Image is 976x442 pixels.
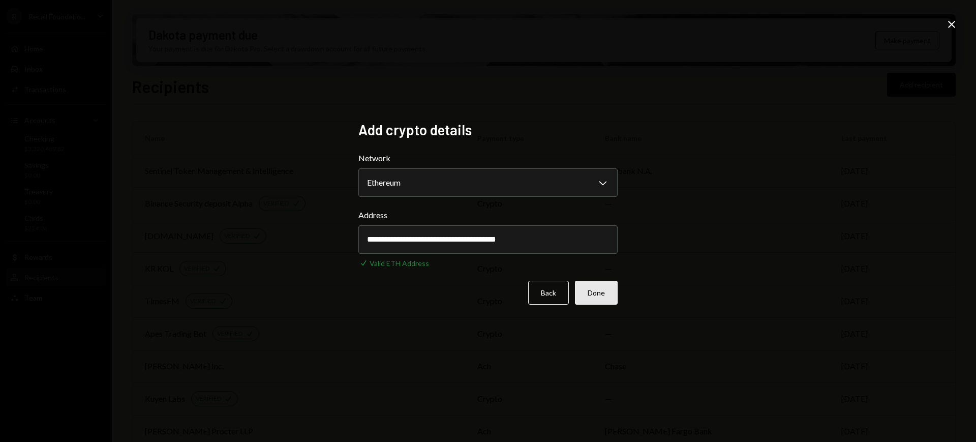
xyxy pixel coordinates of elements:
h2: Add crypto details [358,120,618,140]
div: Valid ETH Address [370,258,429,269]
label: Network [358,152,618,164]
button: Back [528,281,569,305]
button: Network [358,168,618,197]
label: Address [358,209,618,221]
button: Done [575,281,618,305]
